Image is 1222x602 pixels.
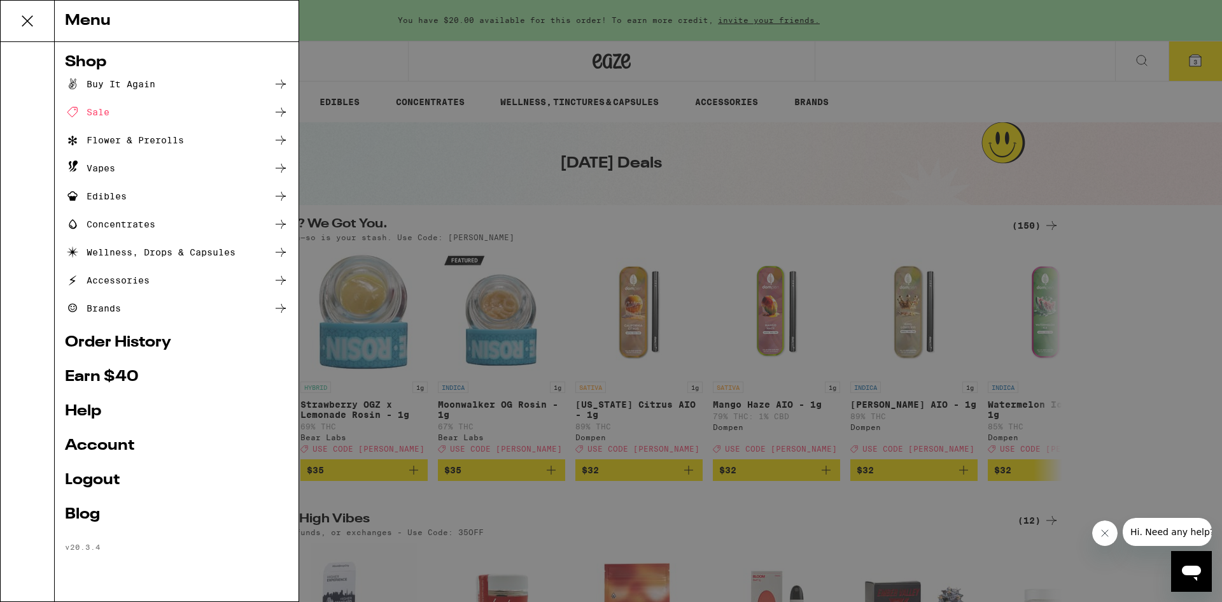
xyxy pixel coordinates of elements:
[65,104,109,120] div: Sale
[65,245,288,260] a: Wellness, Drops & Capsules
[65,76,155,92] div: Buy It Again
[65,273,288,288] a: Accessories
[1123,518,1212,546] iframe: Message from company
[65,245,235,260] div: Wellness, Drops & Capsules
[65,133,184,148] div: Flower & Prerolls
[65,404,288,419] a: Help
[65,217,288,232] a: Concentrates
[65,55,288,70] a: Shop
[65,273,150,288] div: Accessories
[1171,551,1212,592] iframe: Button to launch messaging window
[65,217,155,232] div: Concentrates
[8,9,92,19] span: Hi. Need any help?
[65,543,101,551] span: v 20.3.4
[1092,520,1118,546] iframe: Close message
[55,1,298,42] div: Menu
[65,369,288,385] a: Earn $ 40
[65,104,288,120] a: Sale
[65,438,288,454] a: Account
[65,161,288,176] a: Vapes
[65,189,288,204] a: Edibles
[65,473,288,488] a: Logout
[65,161,115,176] div: Vapes
[65,335,288,350] a: Order History
[65,507,288,522] a: Blog
[65,301,121,316] div: Brands
[65,301,288,316] a: Brands
[65,189,127,204] div: Edibles
[65,76,288,92] a: Buy It Again
[65,133,288,148] a: Flower & Prerolls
